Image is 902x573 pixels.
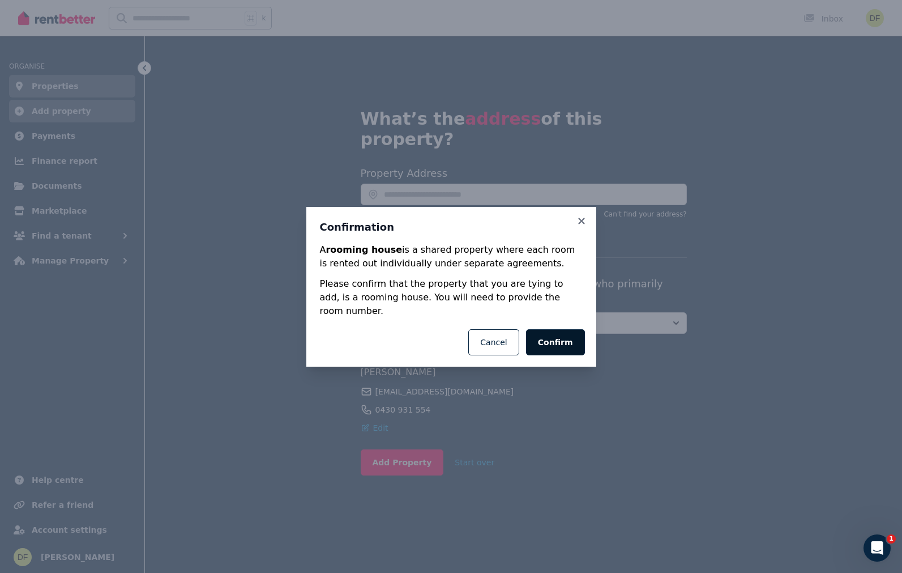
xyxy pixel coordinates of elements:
iframe: Intercom live chat [863,534,891,562]
p: A is a shared property where each room is rented out individually under separate agreements. [320,243,583,270]
button: Confirm [526,329,585,355]
span: 1 [887,534,896,544]
button: Cancel [468,329,519,355]
strong: rooming house [326,244,402,255]
p: Please confirm that the property that you are tying to add, is a rooming house. You will need to ... [320,277,583,318]
h3: Confirmation [320,220,583,234]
